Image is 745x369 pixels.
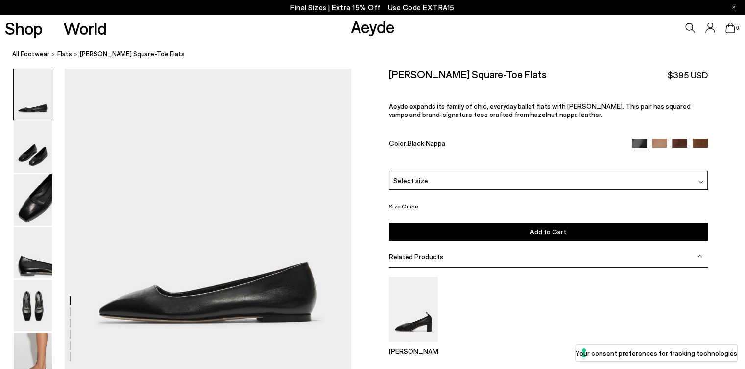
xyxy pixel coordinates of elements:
div: Color: [389,139,622,150]
img: Ida Leather Square-Toe Flats - Image 2 [14,121,52,173]
span: Navigate to /collections/ss25-final-sizes [388,3,455,12]
img: Ida Leather Square-Toe Flats - Image 1 [14,69,52,120]
span: Related Products [389,253,443,261]
span: Black Nappa [408,139,445,147]
span: 0 [735,25,740,31]
a: Flats [57,49,72,59]
nav: breadcrumb [12,41,745,68]
a: Aeyde [351,16,395,37]
label: Your consent preferences for tracking technologies [576,348,737,358]
img: Ida Leather Square-Toe Flats - Image 3 [14,174,52,226]
img: Ida Leather Square-Toe Flats - Image 5 [14,280,52,331]
button: Your consent preferences for tracking technologies [576,345,737,361]
img: svg%3E [698,180,703,184]
span: [PERSON_NAME] Square-Toe Flats [80,49,185,59]
button: Size Guide [389,200,418,212]
span: $395 USD [668,69,708,81]
button: Add to Cart [389,223,708,241]
p: Final Sizes | Extra 15% Off [290,1,455,14]
span: Add to Cart [530,228,566,236]
a: World [63,20,107,37]
p: Aeyde expands its family of chic, everyday ballet flats with [PERSON_NAME]. This pair has squared... [389,102,708,118]
a: Narissa Ruched Pumps [PERSON_NAME] [389,335,438,355]
img: Ida Leather Square-Toe Flats - Image 4 [14,227,52,278]
a: Shop [5,20,43,37]
span: Flats [57,50,72,58]
a: 0 [725,23,735,33]
p: [PERSON_NAME] [389,347,438,355]
a: All Footwear [12,49,49,59]
img: svg%3E [697,254,702,259]
img: Narissa Ruched Pumps [389,277,438,342]
span: Select size [393,175,428,185]
h2: [PERSON_NAME] Square-Toe Flats [389,68,547,80]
